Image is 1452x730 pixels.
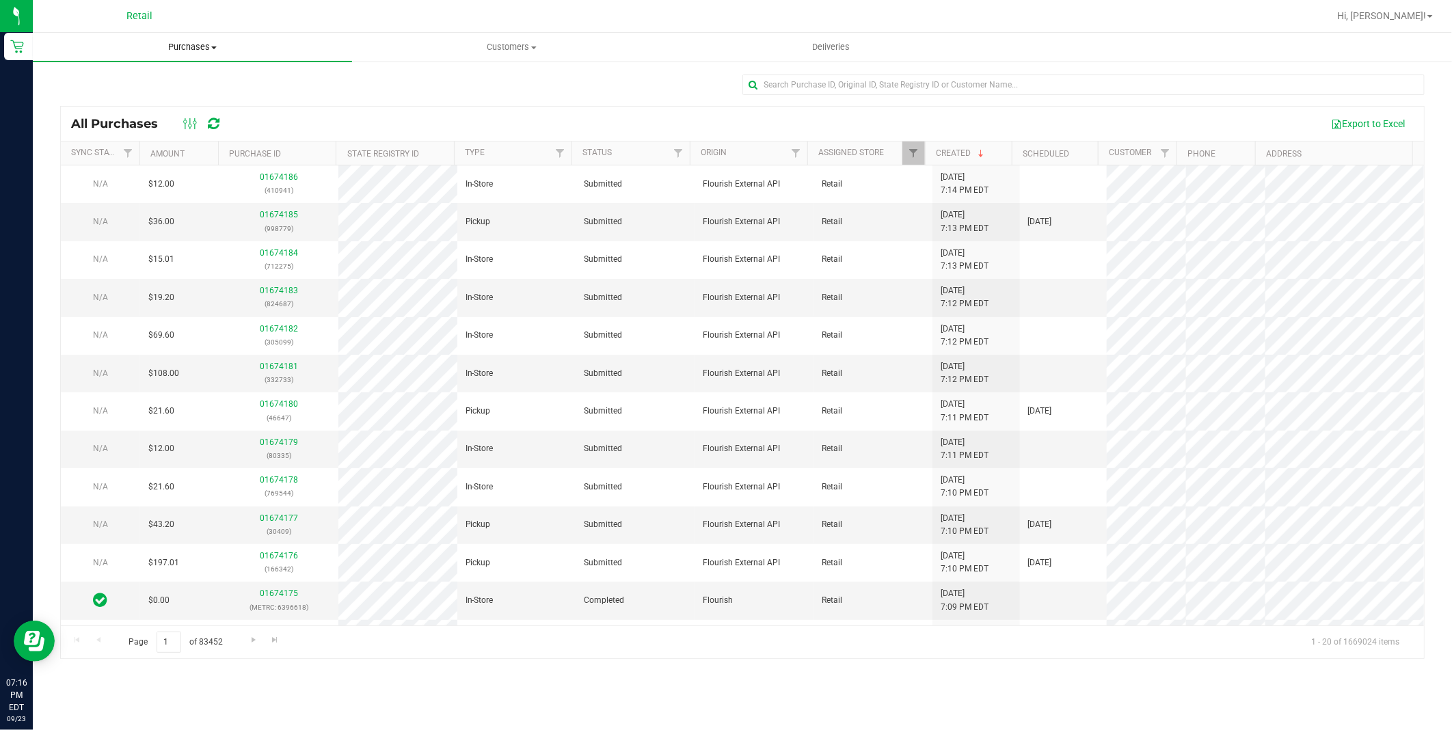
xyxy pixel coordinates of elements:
[703,215,780,228] span: Flourish External API
[584,481,623,494] span: Submitted
[148,215,174,228] span: $36.00
[584,215,623,228] span: Submitted
[822,556,842,569] span: Retail
[1023,149,1069,159] a: Scheduled
[148,291,174,304] span: $19.20
[466,481,494,494] span: In-Store
[150,149,185,159] a: Amount
[1110,148,1152,157] a: Customer
[93,519,108,529] span: N/A
[703,178,780,191] span: Flourish External API
[822,518,842,531] span: Retail
[228,525,330,538] p: (30409)
[822,367,842,380] span: Retail
[33,33,352,62] a: Purchases
[148,405,174,418] span: $21.60
[14,621,55,662] iframe: Resource center
[584,518,623,531] span: Submitted
[228,260,330,273] p: (712275)
[1300,632,1410,652] span: 1 - 20 of 1669024 items
[260,513,298,523] a: 01674177
[941,587,989,613] span: [DATE] 7:09 PM EDT
[941,208,989,234] span: [DATE] 7:13 PM EDT
[822,442,842,455] span: Retail
[703,481,780,494] span: Flourish External API
[93,482,108,491] span: N/A
[941,512,989,538] span: [DATE] 7:10 PM EDT
[33,41,352,53] span: Purchases
[466,442,494,455] span: In-Store
[148,518,174,531] span: $43.20
[941,247,989,273] span: [DATE] 7:13 PM EDT
[1028,556,1052,569] span: [DATE]
[941,398,989,424] span: [DATE] 7:11 PM EDT
[260,399,298,409] a: 01674180
[1266,149,1302,159] a: Address
[822,405,842,418] span: Retail
[703,405,780,418] span: Flourish External API
[228,184,330,197] p: (410941)
[148,178,174,191] span: $12.00
[941,284,989,310] span: [DATE] 7:12 PM EDT
[822,291,842,304] span: Retail
[584,253,623,266] span: Submitted
[701,148,727,157] a: Origin
[228,601,330,614] p: (METRC: 6396618)
[822,594,842,607] span: Retail
[10,40,24,53] inline-svg: Retail
[265,632,285,650] a: Go to the last page
[71,148,124,157] a: Sync Status
[260,172,298,182] a: 01674186
[902,141,925,165] a: Filter
[671,33,991,62] a: Deliveries
[228,411,330,424] p: (46647)
[703,442,780,455] span: Flourish External API
[1028,405,1052,418] span: [DATE]
[260,475,298,485] a: 01674178
[228,449,330,462] p: (80335)
[6,677,27,714] p: 07:16 PM EDT
[93,591,107,610] span: In Sync
[228,487,330,500] p: (769544)
[260,324,298,334] a: 01674182
[93,217,108,226] span: N/A
[352,33,671,62] a: Customers
[353,41,671,53] span: Customers
[243,632,263,650] a: Go to the next page
[93,406,108,416] span: N/A
[1337,10,1426,21] span: Hi, [PERSON_NAME]!
[822,215,842,228] span: Retail
[228,222,330,235] p: (998779)
[229,149,281,159] a: Purchase ID
[466,291,494,304] span: In-Store
[126,10,152,22] span: Retail
[703,594,733,607] span: Flourish
[1028,215,1052,228] span: [DATE]
[703,367,780,380] span: Flourish External API
[1154,141,1177,165] a: Filter
[148,253,174,266] span: $15.01
[941,171,989,197] span: [DATE] 7:14 PM EDT
[584,367,623,380] span: Submitted
[228,563,330,576] p: (166342)
[93,330,108,340] span: N/A
[584,442,623,455] span: Submitted
[260,551,298,560] a: 01674176
[260,437,298,447] a: 01674179
[584,594,625,607] span: Completed
[584,405,623,418] span: Submitted
[937,148,987,158] a: Created
[228,373,330,386] p: (332733)
[584,178,623,191] span: Submitted
[260,248,298,258] a: 01674184
[93,179,108,189] span: N/A
[1188,149,1216,159] a: Phone
[466,556,491,569] span: Pickup
[228,336,330,349] p: (305099)
[941,436,989,462] span: [DATE] 7:11 PM EDT
[148,367,179,380] span: $108.00
[117,632,234,653] span: Page of 83452
[228,297,330,310] p: (824687)
[466,367,494,380] span: In-Store
[583,148,613,157] a: Status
